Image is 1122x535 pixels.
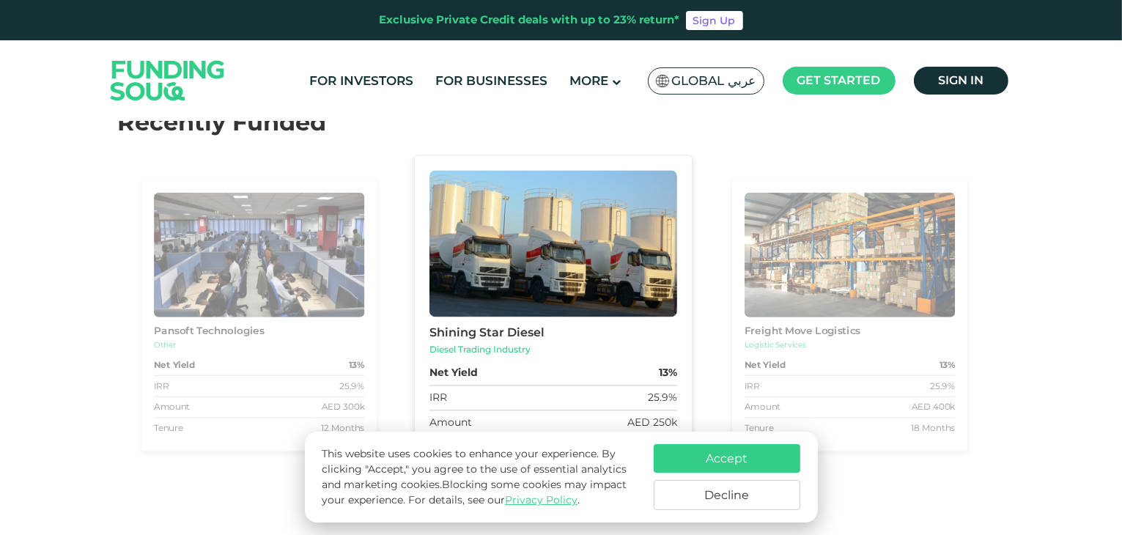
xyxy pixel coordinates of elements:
[380,12,680,29] div: Exclusive Private Credit deals with up to 23% return*
[569,73,608,88] span: More
[911,422,955,435] div: 18 Months
[505,493,577,506] a: Privacy Policy
[322,446,638,508] p: This website uses cookies to enhance your experience. By clicking "Accept," you agree to the use ...
[96,43,240,117] img: Logo
[348,358,363,372] strong: 13%
[914,67,1008,95] a: Sign in
[429,390,446,405] div: IRR
[745,193,955,317] img: Business Image
[745,380,759,393] div: IRR
[320,422,364,435] div: 12 Months
[745,323,955,338] div: Freight Move Logistics
[930,380,955,393] div: 25.9%
[429,365,477,380] strong: Net Yield
[153,422,182,435] div: Tenure
[912,401,956,414] div: AED 400k
[153,401,189,414] div: Amount
[745,422,774,435] div: Tenure
[153,358,194,372] strong: Net Yield
[745,401,780,414] div: Amount
[153,339,363,350] div: Other
[654,480,800,510] button: Decline
[797,73,881,87] span: Get started
[429,343,676,356] div: Diesel Trading Industry
[938,73,983,87] span: Sign in
[432,69,551,93] a: For Businesses
[429,324,676,342] div: Shining Star Diesel
[940,358,955,372] strong: 13%
[429,415,471,430] div: Amount
[429,170,676,317] img: Business Image
[672,73,756,89] span: Global عربي
[745,339,955,350] div: Logistic Services
[153,323,363,338] div: Pansoft Technologies
[153,193,363,317] img: Business Image
[153,380,168,393] div: IRR
[686,11,743,30] a: Sign Up
[745,358,786,372] strong: Net Yield
[656,75,669,87] img: SA Flag
[322,478,627,506] span: Blocking some cookies may impact your experience.
[321,401,364,414] div: AED 300k
[627,415,676,430] div: AED 250k
[647,390,676,405] div: 25.9%
[118,108,327,136] span: Recently Funded
[408,493,580,506] span: For details, see our .
[654,444,800,473] button: Accept
[658,365,676,380] strong: 13%
[339,380,364,393] div: 25.9%
[306,69,417,93] a: For Investors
